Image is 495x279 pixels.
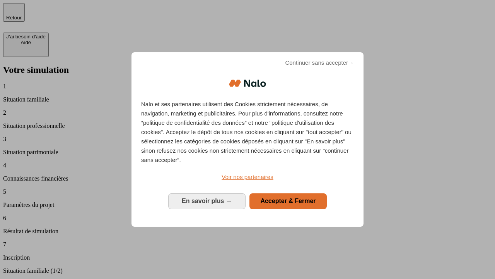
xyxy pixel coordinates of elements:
[260,198,316,204] span: Accepter & Fermer
[131,52,364,226] div: Bienvenue chez Nalo Gestion du consentement
[222,174,273,180] span: Voir nos partenaires
[249,193,327,209] button: Accepter & Fermer: Accepter notre traitement des données et fermer
[141,172,354,182] a: Voir nos partenaires
[229,72,266,95] img: Logo
[182,198,232,204] span: En savoir plus →
[168,193,246,209] button: En savoir plus: Configurer vos consentements
[285,58,354,67] span: Continuer sans accepter→
[141,100,354,165] p: Nalo et ses partenaires utilisent des Cookies strictement nécessaires, de navigation, marketing e...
